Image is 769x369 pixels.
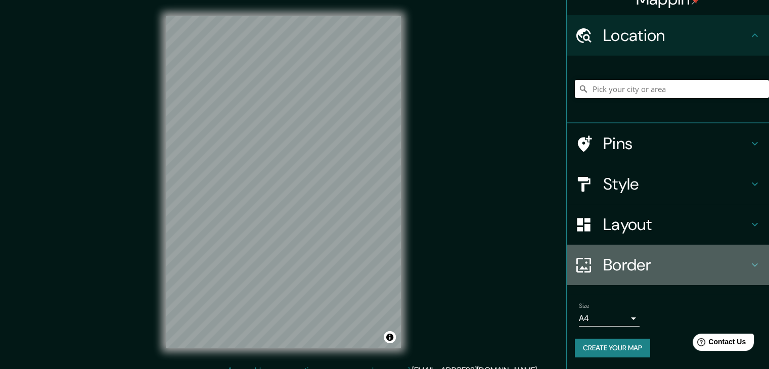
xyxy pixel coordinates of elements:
[603,255,749,275] h4: Border
[567,204,769,245] div: Layout
[603,214,749,235] h4: Layout
[679,330,758,358] iframe: Help widget launcher
[603,174,749,194] h4: Style
[603,133,749,154] h4: Pins
[567,245,769,285] div: Border
[579,310,640,327] div: A4
[384,331,396,343] button: Toggle attribution
[567,123,769,164] div: Pins
[567,15,769,56] div: Location
[579,302,590,310] label: Size
[575,80,769,98] input: Pick your city or area
[603,25,749,45] h4: Location
[575,339,650,357] button: Create your map
[567,164,769,204] div: Style
[166,16,401,348] canvas: Map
